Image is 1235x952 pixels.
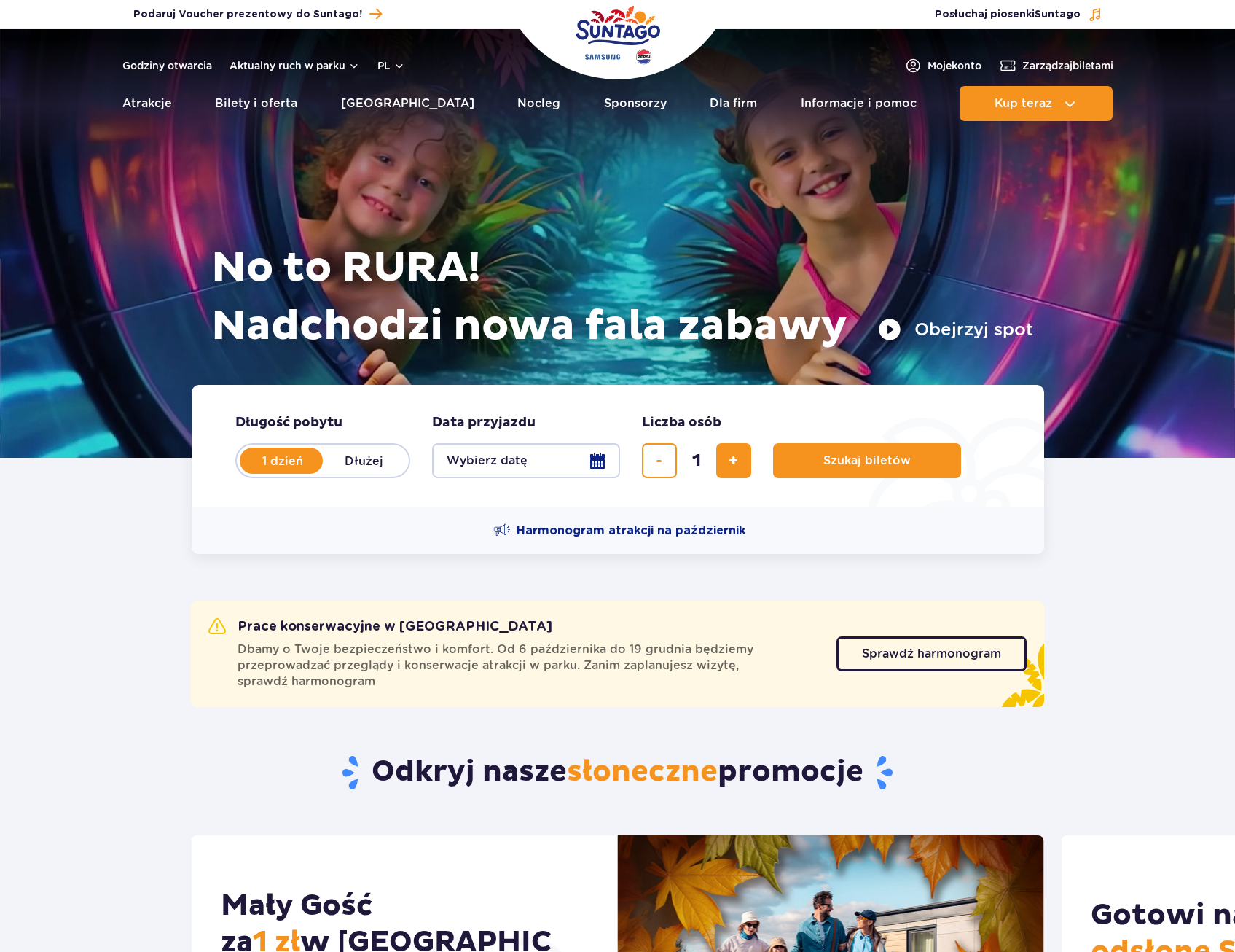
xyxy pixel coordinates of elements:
span: Długość pobytu [235,414,342,432]
a: Bilety i oferta [215,86,297,121]
span: Sprawdź harmonogram [862,648,1001,660]
button: Posłuchaj piosenkiSuntago [935,7,1102,22]
button: dodaj bilet [716,443,751,478]
span: słoneczne [567,754,718,790]
a: Harmonogram atrakcji na październik [493,522,745,539]
a: Podaruj Voucher prezentowy do Suntago! [133,4,382,24]
button: Kup teraz [960,86,1113,121]
button: Aktualny ruch w parku [230,60,360,71]
h2: Prace konserwacyjne w [GEOGRAPHIC_DATA] [208,618,552,636]
span: Moje konto [928,58,981,73]
span: Harmonogram atrakcji na październik [517,523,745,539]
span: Data przyjazdu [432,414,536,432]
button: usuń bilet [642,443,677,478]
a: Informacje i pomoc [801,86,917,121]
span: Kup teraz [995,97,1052,110]
a: Dla firm [710,86,757,121]
a: Sponsorzy [604,86,667,121]
a: Nocleg [517,86,560,121]
span: Szukaj biletów [823,454,911,467]
button: pl [377,58,405,73]
label: 1 dzień [241,445,324,476]
button: Szukaj biletów [773,443,961,478]
button: Obejrzyj spot [878,318,1033,341]
input: liczba biletów [679,443,714,478]
span: Liczba osób [642,414,721,432]
a: Zarządzajbiletami [999,57,1113,74]
label: Dłużej [323,445,406,476]
h2: Odkryj nasze promocje [191,754,1044,792]
a: Godziny otwarcia [122,58,212,73]
span: Podaruj Voucher prezentowy do Suntago! [133,7,362,22]
span: Zarządzaj biletami [1022,58,1113,73]
h1: No to RURA! Nadchodzi nowa fala zabawy [211,239,1033,356]
form: Planowanie wizyty w Park of Poland [192,385,1044,507]
a: Atrakcje [122,86,172,121]
span: Suntago [1035,9,1081,20]
a: [GEOGRAPHIC_DATA] [341,86,474,121]
a: Mojekonto [904,57,981,74]
button: Wybierz datę [432,443,620,478]
span: Dbamy o Twoje bezpieczeństwo i komfort. Od 6 października do 19 grudnia będziemy przeprowadzać pr... [238,641,819,690]
span: Posłuchaj piosenki [935,7,1081,22]
a: Sprawdź harmonogram [836,636,1027,671]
